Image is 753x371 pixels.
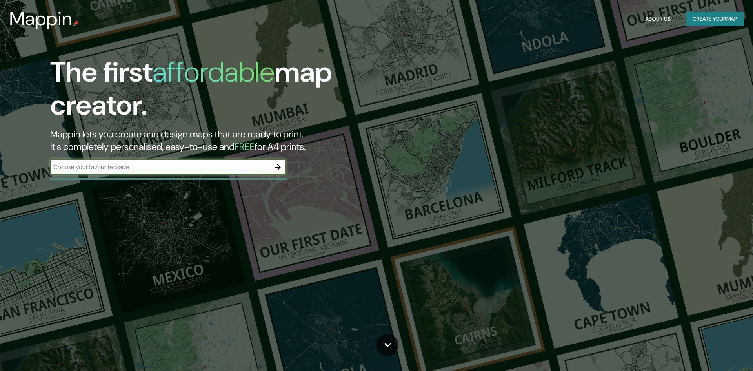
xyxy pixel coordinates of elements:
h1: affordable [153,54,275,90]
button: Create yourmap [686,12,744,26]
h3: Mappin [9,8,73,30]
h1: The first map creator. [50,56,427,128]
h5: FREE [235,141,255,153]
img: mappin-pin [73,20,79,27]
input: Choose your favourite place [50,163,270,172]
button: About Us [642,12,674,26]
h2: Mappin lets you create and design maps that are ready to print. It's completely personalised, eas... [50,128,427,153]
iframe: Help widget launcher [683,340,744,362]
